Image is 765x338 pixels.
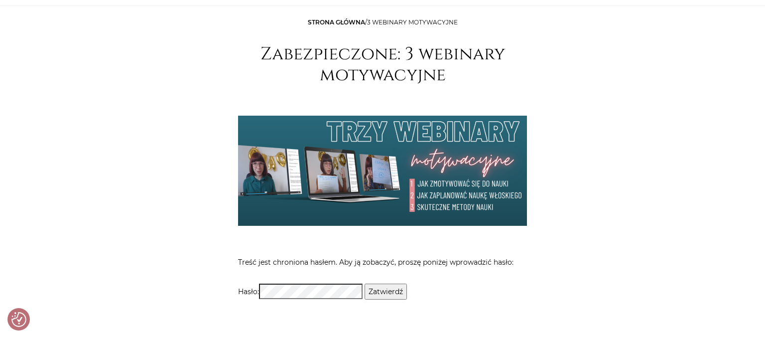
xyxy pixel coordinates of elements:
[308,18,365,26] a: Strona główna
[259,284,363,299] input: Hasło:
[238,284,363,299] label: Hasło:
[238,256,527,269] p: Treść jest chroniona hasłem. Aby ją zobaczyć, proszę poniżej wprowadzić hasło:
[365,284,407,300] input: Zatwierdź
[308,18,458,26] span: /
[11,312,26,327] button: Preferencje co do zgód
[238,44,527,86] h1: Zabezpieczone: 3 webinary motywacyjne
[367,18,458,26] span: 3 webinary motywacyjne
[11,312,26,327] img: Revisit consent button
